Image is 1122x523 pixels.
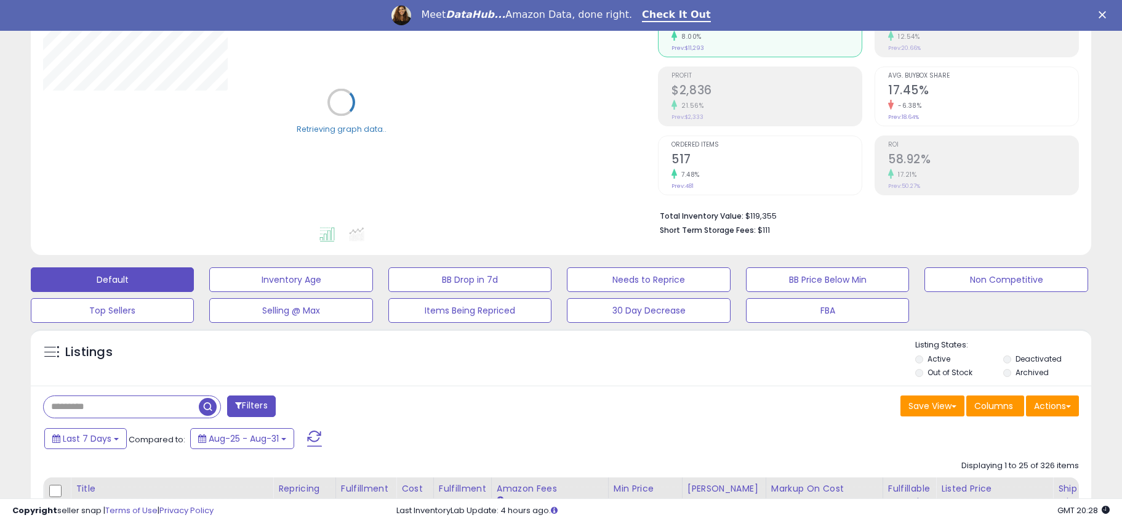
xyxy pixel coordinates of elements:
span: Ordered Items [671,142,862,148]
span: $111 [758,224,770,236]
div: Markup on Cost [771,482,878,495]
span: ROI [888,142,1078,148]
button: Aug-25 - Aug-31 [190,428,294,449]
small: 17.21% [894,170,916,179]
div: Ship Price [1058,482,1083,508]
span: Avg. Buybox Share [888,73,1078,79]
button: Inventory Age [209,267,372,292]
strong: Copyright [12,505,57,516]
div: Retrieving graph data.. [297,123,387,134]
button: Columns [966,395,1024,416]
img: Profile image for Georgie [391,6,411,25]
div: Fulfillment Cost [439,482,486,508]
small: Prev: $11,293 [671,44,704,52]
div: Cost [401,482,428,495]
small: Prev: 20.66% [888,44,921,52]
button: FBA [746,298,909,323]
button: Save View [900,395,964,416]
div: [PERSON_NAME] [687,482,761,495]
button: 30 Day Decrease [567,298,730,323]
h2: 58.92% [888,152,1078,169]
span: Aug-25 - Aug-31 [209,432,279,445]
div: seller snap | | [12,505,214,517]
h2: 517 [671,152,862,169]
button: Last 7 Days [44,428,127,449]
button: Items Being Repriced [388,298,551,323]
button: Default [31,267,194,292]
button: BB Price Below Min [746,267,909,292]
div: Fulfillable Quantity [888,482,931,508]
small: -6.38% [894,101,921,110]
a: Terms of Use [105,505,158,516]
i: DataHub... [446,9,505,20]
div: Title [76,482,268,495]
button: BB Drop in 7d [388,267,551,292]
b: Total Inventory Value: [660,211,743,221]
div: Min Price [614,482,677,495]
div: Displaying 1 to 25 of 326 items [961,460,1079,472]
span: Profit [671,73,862,79]
label: Deactivated [1016,354,1062,364]
div: Repricing [278,482,331,495]
small: Prev: 481 [671,182,694,190]
small: Prev: 18.64% [888,113,919,121]
h2: $2,836 [671,83,862,100]
small: 21.56% [677,101,703,110]
h2: 17.45% [888,83,1078,100]
button: Needs to Reprice [567,267,730,292]
label: Active [928,354,950,364]
span: Last 7 Days [63,432,111,445]
p: Listing States: [915,339,1091,351]
div: Meet Amazon Data, done right. [421,9,632,21]
small: 7.48% [677,170,700,179]
b: Short Term Storage Fees: [660,225,756,235]
a: Check It Out [642,9,711,22]
div: Fulfillment [341,482,391,495]
button: Non Competitive [924,267,1088,292]
span: Columns [974,400,1013,412]
a: Privacy Policy [159,505,214,516]
li: $119,355 [660,208,1070,222]
small: 12.54% [894,32,920,41]
span: 2025-09-8 20:28 GMT [1057,505,1110,516]
div: Listed Price [941,482,1048,495]
button: Filters [227,395,275,417]
button: Actions [1026,395,1079,416]
small: 8.00% [677,32,702,41]
div: Close [1099,11,1111,18]
small: Prev: 50.27% [888,182,920,190]
button: Top Sellers [31,298,194,323]
div: Amazon Fees [497,482,603,495]
label: Archived [1016,367,1049,378]
h5: Listings [65,344,113,361]
small: Prev: $2,333 [671,113,703,121]
button: Selling @ Max [209,298,372,323]
span: Compared to: [129,434,185,445]
div: Last InventoryLab Update: 4 hours ago. [396,505,1110,517]
label: Out of Stock [928,367,972,378]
